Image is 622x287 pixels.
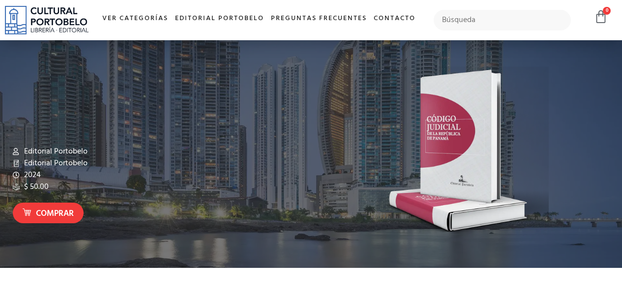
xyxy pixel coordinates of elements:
[22,181,49,193] span: $ 50.00
[22,157,88,169] span: Editorial Portobelo
[13,203,84,224] a: Comprar
[603,7,611,15] span: 0
[267,8,370,29] a: Preguntas frecuentes
[36,208,74,220] span: Comprar
[434,10,571,30] input: Búsqueda
[22,146,88,157] span: Editorial Portobelo
[22,169,41,181] span: 2024
[594,10,608,24] a: 0
[172,8,267,29] a: Editorial Portobelo
[370,8,419,29] a: Contacto
[99,8,172,29] a: Ver Categorías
